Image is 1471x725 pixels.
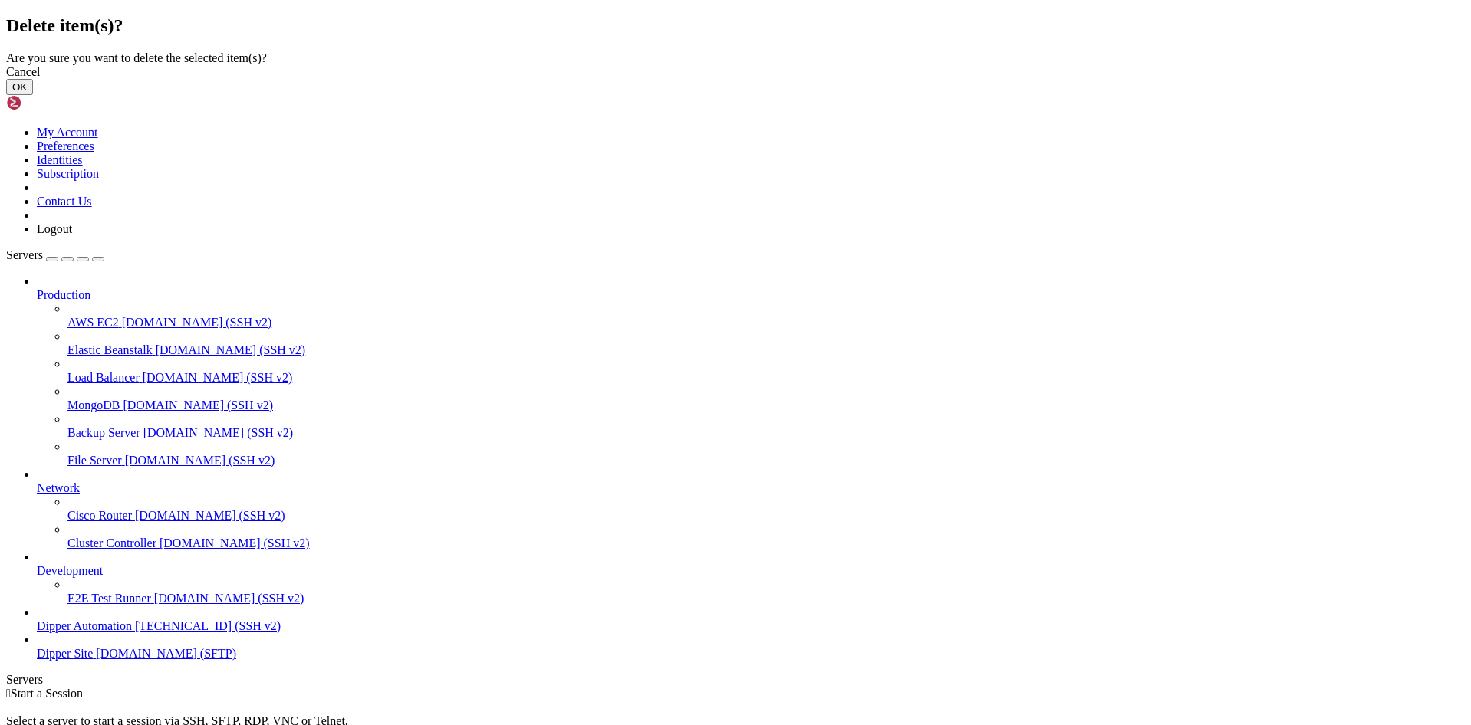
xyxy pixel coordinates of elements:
a: Preferences [37,139,94,153]
a: Backup Server [DOMAIN_NAME] (SSH v2) [67,426,1465,440]
li: AWS EC2 [DOMAIN_NAME] (SSH v2) [67,302,1465,330]
a: AWS EC2 [DOMAIN_NAME] (SSH v2) [67,316,1465,330]
li: Cisco Router [DOMAIN_NAME] (SSH v2) [67,495,1465,523]
span: [DOMAIN_NAME] (SFTP) [96,647,236,660]
span: [DOMAIN_NAME] (SSH v2) [135,509,285,522]
button: OK [6,79,33,95]
span: MongoDB [67,399,120,412]
span: Network [37,481,80,494]
a: Elastic Beanstalk [DOMAIN_NAME] (SSH v2) [67,343,1465,357]
li: Cluster Controller [DOMAIN_NAME] (SSH v2) [67,523,1465,550]
span: Cisco Router [67,509,132,522]
a: Cisco Router [DOMAIN_NAME] (SSH v2) [67,509,1465,523]
span: Servers [6,248,43,261]
li: MongoDB [DOMAIN_NAME] (SSH v2) [67,385,1465,412]
li: File Server [DOMAIN_NAME] (SSH v2) [67,440,1465,467]
span: Production [37,288,90,301]
li: Development [37,550,1465,605]
span: Load Balancer [67,371,140,384]
span: Backup Server [67,426,140,439]
a: E2E Test Runner [DOMAIN_NAME] (SSH v2) [67,592,1465,605]
span: AWS EC2 [67,316,119,329]
a: Cluster Controller [DOMAIN_NAME] (SSH v2) [67,536,1465,550]
span: [DOMAIN_NAME] (SSH v2) [143,426,294,439]
a: Contact Us [37,195,92,208]
span: [DOMAIN_NAME] (SSH v2) [156,343,306,356]
a: Logout [37,222,72,235]
a: Load Balancer [DOMAIN_NAME] (SSH v2) [67,371,1465,385]
li: E2E Test Runner [DOMAIN_NAME] (SSH v2) [67,578,1465,605]
span: Cluster Controller [67,536,156,549]
span: Start a Session [11,687,83,700]
span: [DOMAIN_NAME] (SSH v2) [123,399,273,412]
span: Development [37,564,103,577]
span: E2E Test Runner [67,592,151,605]
span: [DOMAIN_NAME] (SSH v2) [154,592,304,605]
a: Development [37,564,1465,578]
a: Production [37,288,1465,302]
img: Shellngn [6,95,94,110]
li: Backup Server [DOMAIN_NAME] (SSH v2) [67,412,1465,440]
div: Servers [6,673,1465,687]
span: Dipper Site [37,647,93,660]
div: Cancel [6,65,1465,79]
a: Dipper Site [DOMAIN_NAME] (SFTP) [37,647,1465,661]
li: Load Balancer [DOMAIN_NAME] (SSH v2) [67,357,1465,385]
span: Dipper Automation [37,619,132,632]
li: Dipper Site [DOMAIN_NAME] (SFTP) [37,633,1465,661]
span: File Server [67,454,122,467]
span:  [6,687,11,700]
span: [DOMAIN_NAME] (SSH v2) [122,316,272,329]
li: Network [37,467,1465,550]
a: Identities [37,153,83,166]
li: Production [37,274,1465,467]
li: Dipper Automation [TECHNICAL_ID] (SSH v2) [37,605,1465,633]
span: [DOMAIN_NAME] (SSH v2) [143,371,293,384]
a: Network [37,481,1465,495]
div: Are you sure you want to delete the selected item(s)? [6,51,1465,65]
a: Subscription [37,167,99,180]
span: [DOMAIN_NAME] (SSH v2) [160,536,310,549]
span: Elastic Beanstalk [67,343,153,356]
span: [DOMAIN_NAME] (SSH v2) [125,454,275,467]
h2: Delete item(s)? [6,15,1465,36]
li: Elastic Beanstalk [DOMAIN_NAME] (SSH v2) [67,330,1465,357]
a: My Account [37,126,98,139]
span: [TECHNICAL_ID] (SSH v2) [135,619,281,632]
a: File Server [DOMAIN_NAME] (SSH v2) [67,454,1465,467]
a: Servers [6,248,104,261]
a: MongoDB [DOMAIN_NAME] (SSH v2) [67,399,1465,412]
a: Dipper Automation [TECHNICAL_ID] (SSH v2) [37,619,1465,633]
